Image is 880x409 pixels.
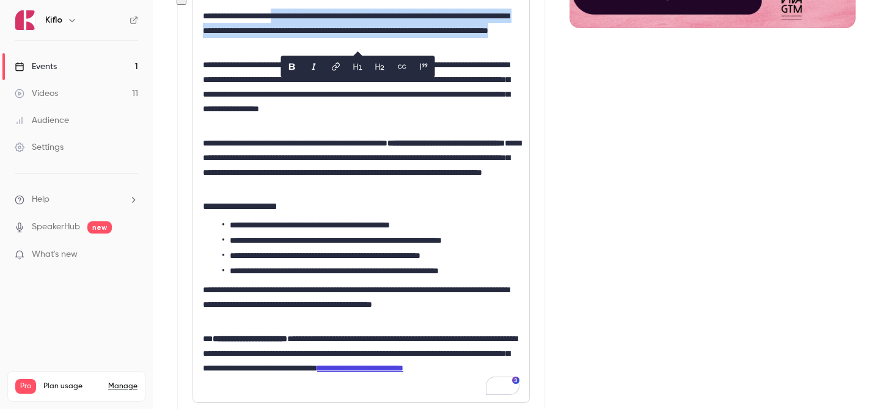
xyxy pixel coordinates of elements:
[15,379,36,394] span: Pro
[43,381,101,391] span: Plan usage
[15,87,58,100] div: Videos
[304,57,324,76] button: italic
[414,57,434,76] button: blockquote
[15,193,138,206] li: help-dropdown-opener
[87,221,112,234] span: new
[15,10,35,30] img: Kiflo
[326,57,346,76] button: link
[15,141,64,153] div: Settings
[32,248,78,261] span: What's new
[32,193,50,206] span: Help
[15,114,69,127] div: Audience
[108,381,137,391] a: Manage
[123,249,138,260] iframe: Noticeable Trigger
[282,57,302,76] button: bold
[15,61,57,73] div: Events
[32,221,80,234] a: SpeakerHub
[45,14,62,26] h6: Kiflo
